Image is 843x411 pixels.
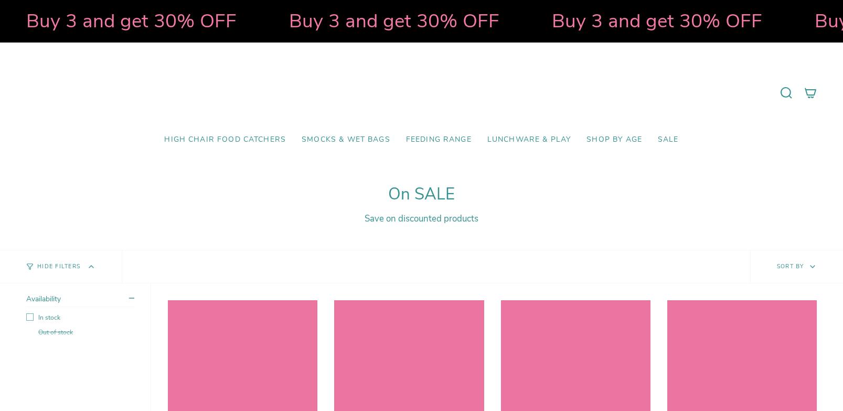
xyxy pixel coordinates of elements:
[406,135,472,144] span: Feeding Range
[26,313,134,322] label: In stock
[26,185,817,204] h1: On SALE
[26,8,237,34] strong: Buy 3 and get 30% OFF
[777,262,804,270] span: Sort by
[650,128,687,152] a: SALE
[164,135,286,144] span: High Chair Food Catchers
[331,58,512,128] a: Mumma’s Little Helpers
[289,8,499,34] strong: Buy 3 and get 30% OFF
[398,128,479,152] a: Feeding Range
[26,213,817,225] div: Save on discounted products
[302,135,390,144] span: Smocks & Wet Bags
[479,128,579,152] a: Lunchware & Play
[156,128,294,152] a: High Chair Food Catchers
[487,135,571,144] span: Lunchware & Play
[26,294,61,304] span: Availability
[26,294,134,307] summary: Availability
[750,250,843,283] button: Sort by
[37,264,80,270] span: Hide Filters
[658,135,679,144] span: SALE
[586,135,642,144] span: Shop by Age
[579,128,650,152] a: Shop by Age
[552,8,762,34] strong: Buy 3 and get 30% OFF
[294,128,398,152] a: Smocks & Wet Bags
